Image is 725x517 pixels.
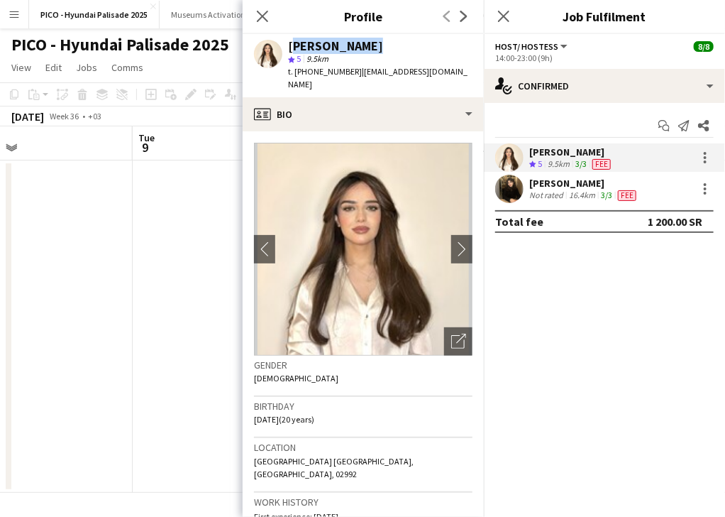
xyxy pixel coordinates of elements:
[11,34,229,55] h1: PICO - Hyundai Palisade 2025
[254,373,338,383] span: [DEMOGRAPHIC_DATA]
[529,190,566,201] div: Not rated
[106,58,149,77] a: Comms
[495,41,570,52] button: Host/ Hostess
[11,61,31,74] span: View
[304,53,331,64] span: 9.5km
[297,53,301,64] span: 5
[444,327,472,356] div: Open photos pop-in
[694,41,714,52] span: 8/8
[618,190,636,201] span: Fee
[47,111,82,121] span: Week 36
[243,97,484,131] div: Bio
[88,111,101,121] div: +03
[76,61,97,74] span: Jobs
[136,139,155,156] span: 9
[288,40,383,53] div: [PERSON_NAME]
[495,214,543,229] div: Total fee
[160,1,279,28] button: Museums Activation / BWS
[484,7,725,26] h3: Job Fulfilment
[254,496,472,508] h3: Work history
[254,414,314,425] span: [DATE] (20 years)
[575,158,587,169] app-skills-label: 3/3
[40,58,67,77] a: Edit
[590,158,614,170] div: Crew has different fees then in role
[529,146,614,158] div: [PERSON_NAME]
[70,58,103,77] a: Jobs
[11,109,44,124] div: [DATE]
[648,214,702,229] div: 1 200.00 SR
[592,159,611,170] span: Fee
[243,7,484,26] h3: Profile
[254,456,414,479] span: [GEOGRAPHIC_DATA] [GEOGRAPHIC_DATA], [GEOGRAPHIC_DATA], 02992
[484,69,725,103] div: Confirmed
[566,190,598,201] div: 16.4km
[615,190,639,201] div: Crew has different fees then in role
[254,143,472,356] img: Crew avatar or photo
[29,1,160,28] button: PICO - Hyundai Palisade 2025
[601,190,612,200] app-skills-label: 3/3
[495,53,714,63] div: 14:00-23:00 (9h)
[138,131,155,144] span: Tue
[254,441,472,454] h3: Location
[545,158,572,170] div: 9.5km
[45,61,62,74] span: Edit
[288,66,467,89] span: | [EMAIL_ADDRESS][DOMAIN_NAME]
[538,158,542,169] span: 5
[288,66,362,77] span: t. [PHONE_NUMBER]
[111,61,143,74] span: Comms
[254,400,472,413] h3: Birthday
[6,58,37,77] a: View
[495,41,558,52] span: Host/ Hostess
[254,359,472,371] h3: Gender
[529,177,639,190] div: [PERSON_NAME]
